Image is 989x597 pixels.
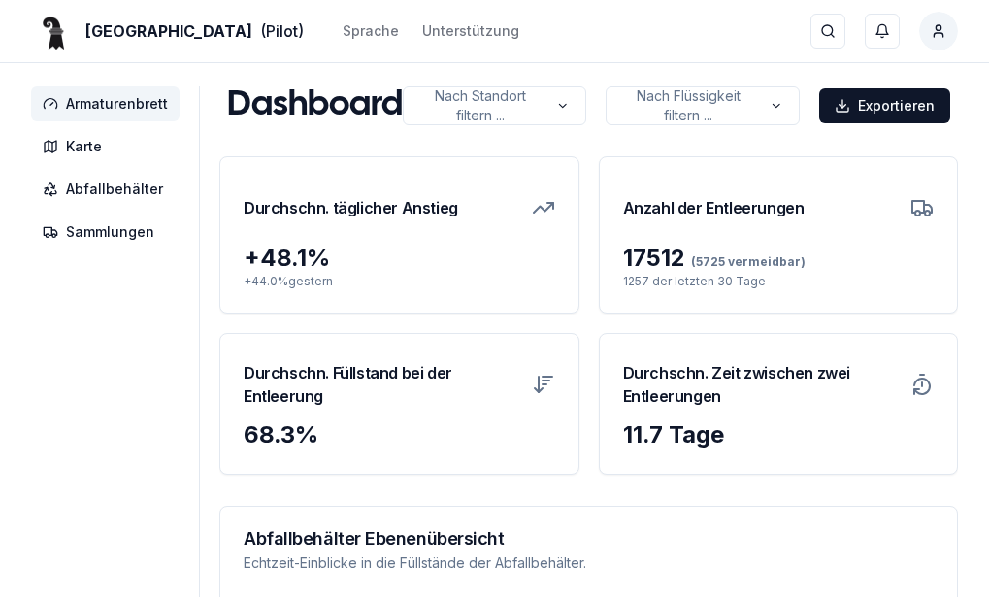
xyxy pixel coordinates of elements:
button: Sprache [343,19,399,43]
h1: Dashboard [227,86,403,125]
h3: Anzahl der Entleerungen [623,181,805,235]
span: (Pilot) [260,19,304,43]
span: [GEOGRAPHIC_DATA] [85,19,252,43]
img: Basel Logo [31,8,78,54]
span: Sammlungen [66,222,154,242]
p: Echtzeit-Einblicke in die Füllstände der Abfallbehälter. [244,553,934,573]
h3: Durchschn. Zeit zwischen zwei Entleerungen [623,357,900,412]
span: (5725 vermeidbar) [685,254,806,269]
span: Karte [66,137,102,156]
a: Sammlungen [31,215,187,249]
span: Armaturenbrett [66,94,168,114]
div: 11.7 Tage [623,419,935,450]
div: 17512 [623,243,935,274]
button: Exportieren [819,88,950,123]
p: Nach Flüssigkeit filtern ... [622,86,755,125]
h3: Abfallbehälter Ebenenübersicht [244,530,934,547]
div: + 48.1 % [244,243,555,274]
div: 68.3 % [244,419,555,450]
p: 1257 der letzten 30 Tage [623,274,935,289]
p: + 44.0 % gestern [244,274,555,289]
p: Nach Standort filtern ... [419,86,541,125]
a: Karte [31,129,187,164]
button: label [403,86,586,125]
span: Abfallbehälter [66,180,163,199]
a: Unterstützung [422,19,519,43]
h3: Durchschn. täglicher Anstieg [244,181,458,235]
a: Abfallbehälter [31,172,187,207]
div: Sprache [343,21,399,41]
button: label [606,86,800,125]
h3: Durchschn. Füllstand bei der Entleerung [244,357,520,412]
a: Armaturenbrett [31,86,187,121]
a: [GEOGRAPHIC_DATA](Pilot) [31,19,304,43]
